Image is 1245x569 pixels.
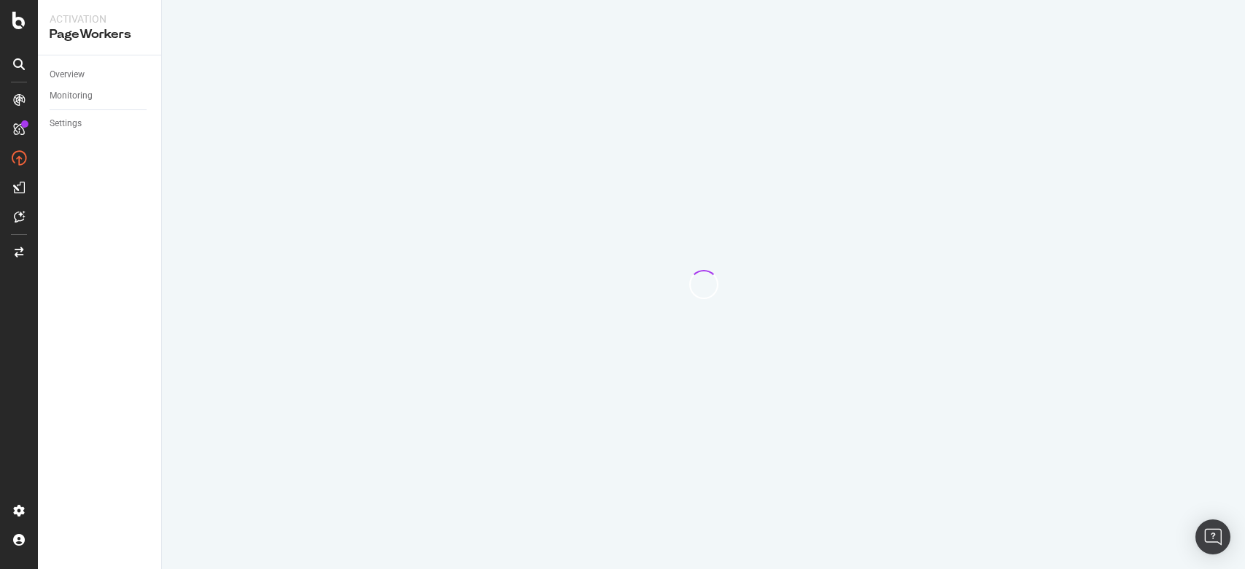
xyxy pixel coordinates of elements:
[1195,519,1230,554] div: Open Intercom Messenger
[50,67,151,82] a: Overview
[50,67,85,82] div: Overview
[50,26,150,43] div: PageWorkers
[50,116,151,131] a: Settings
[50,12,150,26] div: Activation
[50,88,151,104] a: Monitoring
[50,88,93,104] div: Monitoring
[50,116,82,131] div: Settings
